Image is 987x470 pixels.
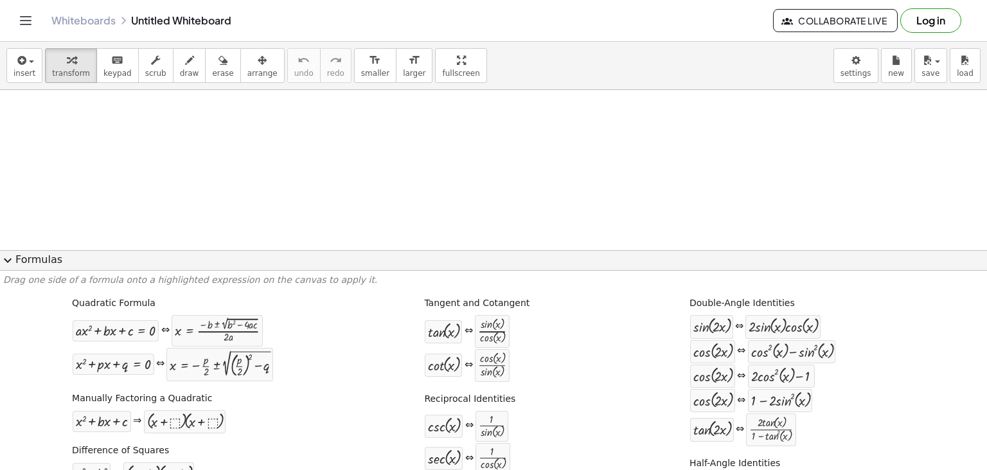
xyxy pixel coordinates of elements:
[72,444,169,457] label: Difference of Squares
[240,48,285,83] button: arrange
[914,48,947,83] button: save
[45,48,97,83] button: transform
[950,48,981,83] button: load
[465,324,473,339] div: ⇔
[369,53,381,68] i: format_size
[921,69,939,78] span: save
[138,48,173,83] button: scrub
[111,53,123,68] i: keyboard
[6,48,42,83] button: insert
[784,15,887,26] span: Collaborate Live
[435,48,486,83] button: fullscreen
[51,14,116,27] a: Whiteboards
[737,344,745,359] div: ⇔
[180,69,199,78] span: draw
[403,69,425,78] span: larger
[327,69,344,78] span: redo
[361,69,389,78] span: smaller
[13,69,35,78] span: insert
[294,69,314,78] span: undo
[354,48,396,83] button: format_sizesmaller
[900,8,961,33] button: Log in
[133,414,141,429] div: ⇒
[465,358,473,373] div: ⇔
[735,320,743,334] div: ⇔
[833,48,878,83] button: settings
[689,457,780,470] label: Half-Angle Identities
[737,393,745,408] div: ⇔
[103,69,132,78] span: keypad
[3,274,984,287] p: Drag one side of a formula onto a highlighted expression on the canvas to apply it.
[15,10,36,31] button: Toggle navigation
[736,422,744,437] div: ⇔
[840,69,871,78] span: settings
[465,419,474,433] div: ⇔
[247,69,278,78] span: arrange
[408,53,420,68] i: format_size
[161,323,170,338] div: ⇔
[424,393,515,406] label: Reciprocal Identities
[212,69,233,78] span: erase
[465,451,474,466] div: ⇔
[773,9,898,32] button: Collaborate Live
[888,69,904,78] span: new
[424,297,529,310] label: Tangent and Cotangent
[442,69,479,78] span: fullscreen
[72,297,156,310] label: Quadratic Formula
[205,48,240,83] button: erase
[320,48,351,83] button: redoredo
[156,357,164,372] div: ⇔
[957,69,974,78] span: load
[72,392,212,405] label: Manually Factoring a Quadratic
[145,69,166,78] span: scrub
[287,48,321,83] button: undoundo
[298,53,310,68] i: undo
[396,48,432,83] button: format_sizelarger
[52,69,90,78] span: transform
[330,53,342,68] i: redo
[689,297,795,310] label: Double-Angle Identities
[173,48,206,83] button: draw
[96,48,139,83] button: keyboardkeypad
[881,48,912,83] button: new
[737,369,745,384] div: ⇔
